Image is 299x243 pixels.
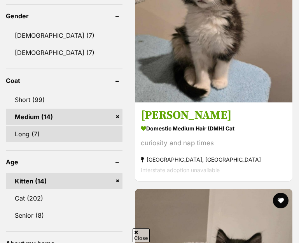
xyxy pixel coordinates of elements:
h3: [PERSON_NAME] [141,108,287,123]
strong: Domestic Medium Hair (DMH) Cat [141,123,287,134]
a: Kitten (14) [6,173,122,189]
a: Short (99) [6,92,122,108]
header: Gender [6,12,122,19]
span: Close [133,228,150,242]
a: [DEMOGRAPHIC_DATA] (7) [6,44,122,61]
header: Age [6,158,122,166]
a: Senior (8) [6,207,122,224]
a: Medium (14) [6,109,122,125]
div: curiosity and nap times [141,138,287,149]
a: Cat (202) [6,190,122,206]
button: favourite [273,193,289,208]
strong: [GEOGRAPHIC_DATA], [GEOGRAPHIC_DATA] [141,155,287,165]
header: Coat [6,77,122,84]
a: [DEMOGRAPHIC_DATA] (7) [6,27,122,44]
span: Interstate adoption unavailable [141,167,220,174]
a: [PERSON_NAME] Domestic Medium Hair (DMH) Cat curiosity and nap times [GEOGRAPHIC_DATA], [GEOGRAPH... [135,102,292,181]
a: Long (7) [6,126,122,142]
